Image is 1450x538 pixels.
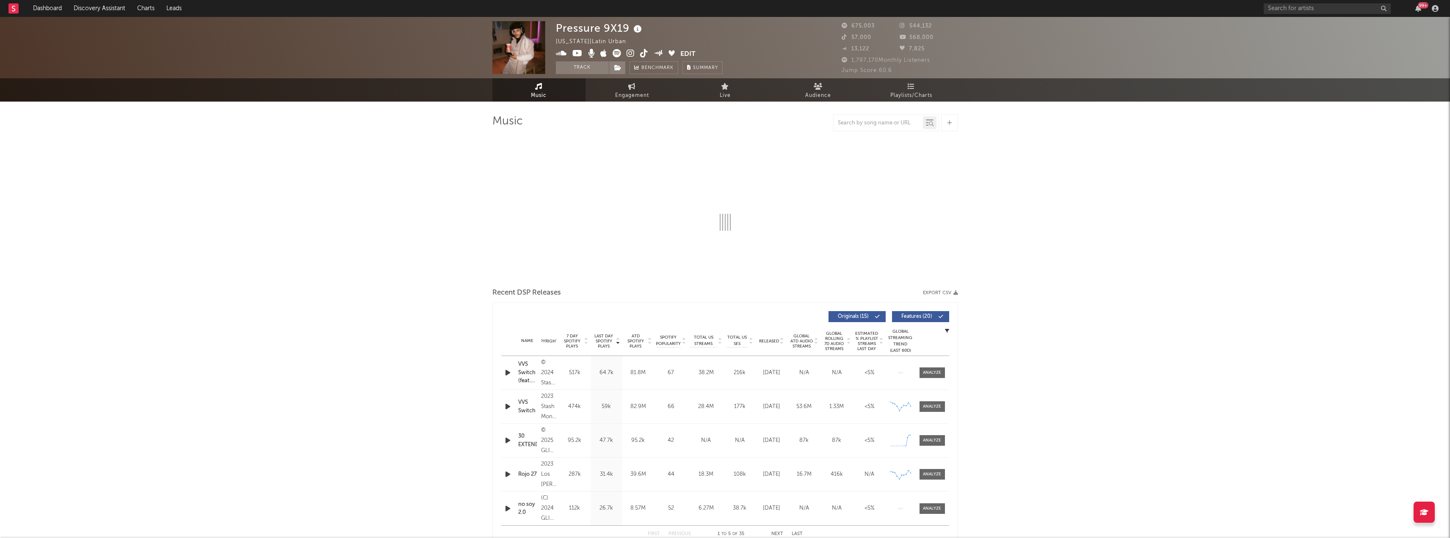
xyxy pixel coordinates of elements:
[923,290,958,295] button: Export CSV
[890,91,932,101] span: Playlists/Charts
[720,91,731,101] span: Live
[690,470,722,479] div: 18.3M
[792,532,803,536] button: Last
[842,46,869,52] span: 13,122
[790,403,818,411] div: 53.6M
[771,532,783,536] button: Next
[855,436,884,445] div: <5%
[855,403,884,411] div: <5%
[624,369,652,377] div: 81.8M
[492,288,561,298] span: Recent DSP Releases
[531,91,547,101] span: Music
[624,403,652,411] div: 82.9M
[656,403,686,411] div: 66
[561,403,588,411] div: 474k
[726,470,753,479] div: 108k
[615,91,649,101] span: Engagement
[561,470,588,479] div: 287k
[690,436,722,445] div: N/A
[1415,5,1421,12] button: 99+
[541,459,557,490] div: 2023 Los [PERSON_NAME] Del Bombeo LLC
[855,504,884,513] div: <5%
[679,78,772,102] a: Live
[790,504,818,513] div: N/A
[518,360,537,385] a: VVS Switch (feat. Luar La L & CDobleta) - Remix
[561,369,588,377] div: 517k
[726,334,748,347] span: Total US SES
[834,120,923,127] input: Search by song name or URL
[855,470,884,479] div: N/A
[865,78,958,102] a: Playlists/Charts
[518,338,537,344] div: Name
[624,436,652,445] div: 95.2k
[726,369,753,377] div: 216k
[690,403,722,411] div: 28.4M
[823,436,851,445] div: 87k
[586,78,679,102] a: Engagement
[757,403,786,411] div: [DATE]
[518,398,537,415] a: VVS Switch
[541,493,557,524] div: (C) 2024 GLIZZY GVNG INC. / MONEY WAYY ENT DIST BY SONAR LLC
[772,78,865,102] a: Audience
[656,334,681,347] span: Spotify Popularity
[690,334,717,347] span: Total US Streams
[518,500,537,517] div: no soy 2.0
[648,532,660,536] button: First
[556,37,636,47] div: [US_STATE] | Latin Urban
[593,504,620,513] div: 26.7k
[855,369,884,377] div: <5%
[842,58,930,63] span: 1,797,170 Monthly Listeners
[757,504,786,513] div: [DATE]
[556,61,609,74] button: Track
[518,470,537,479] a: Rojo 27
[790,436,818,445] div: 87k
[790,470,818,479] div: 16.7M
[680,49,696,60] button: Edit
[732,532,737,536] span: of
[842,68,892,73] span: Jump Score: 60.6
[624,470,652,479] div: 39.6M
[593,470,620,479] div: 31.4k
[726,403,753,411] div: 177k
[656,369,686,377] div: 67
[855,331,878,351] span: Estimated % Playlist Streams Last Day
[726,504,753,513] div: 38.7k
[541,392,557,422] div: 2023 Stash Money Way Records
[593,334,615,349] span: Last Day Spotify Plays
[823,470,851,479] div: 416k
[726,436,753,445] div: N/A
[888,328,913,354] div: Global Streaming Trend (Last 60D)
[593,436,620,445] div: 47.7k
[656,436,686,445] div: 42
[690,369,722,377] div: 38.2M
[823,403,851,411] div: 1.33M
[757,369,786,377] div: [DATE]
[823,504,851,513] div: N/A
[690,504,722,513] div: 6.27M
[790,369,818,377] div: N/A
[900,23,932,29] span: 544,132
[641,63,674,73] span: Benchmark
[534,339,558,344] span: Copyright
[541,425,557,456] div: © 2025 GLIZZY GVNG INC / STASH MONEY WAY / 10K Projects
[624,334,647,349] span: ATD Spotify Plays
[693,66,718,70] span: Summary
[829,311,886,322] button: Originals(15)
[823,331,846,351] span: Global Rolling 7D Audio Streams
[900,35,934,40] span: 568,000
[790,334,813,349] span: Global ATD Audio Streams
[630,61,678,74] a: Benchmark
[656,504,686,513] div: 52
[561,436,588,445] div: 95.2k
[682,61,723,74] button: Summary
[721,532,726,536] span: to
[556,21,644,35] div: Pressure 9X19
[541,358,557,388] div: © 2024 Stash Money Way Records
[1418,2,1428,8] div: 99 +
[561,334,583,349] span: 7 Day Spotify Plays
[518,432,537,449] a: 30 EXTENDO
[892,311,949,322] button: Features(20)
